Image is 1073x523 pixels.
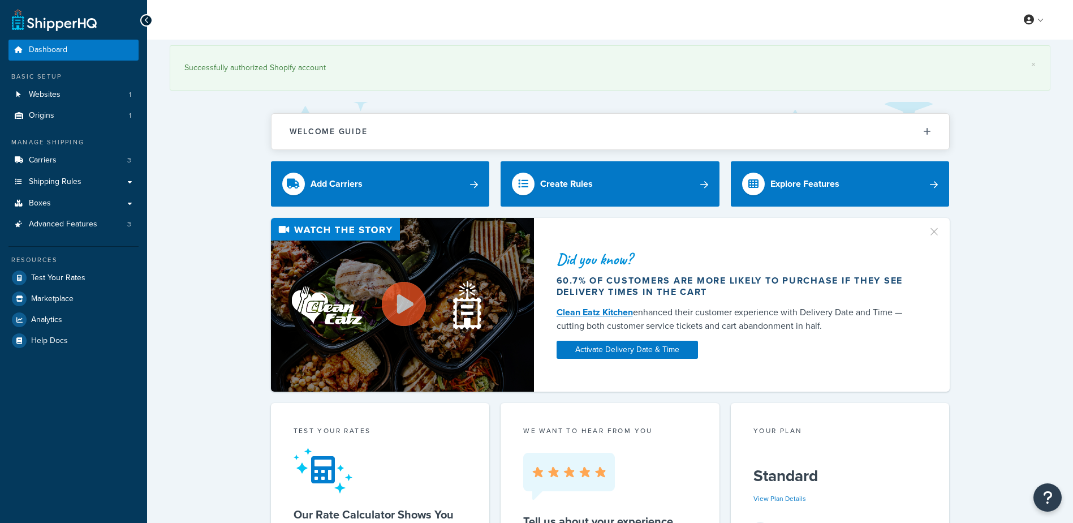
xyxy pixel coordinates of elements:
[294,426,467,439] div: Test your rates
[271,161,490,207] a: Add Carriers
[8,84,139,105] a: Websites1
[8,214,139,235] li: Advanced Features
[731,161,950,207] a: Explore Features
[311,176,363,192] div: Add Carriers
[1031,60,1036,69] a: ×
[8,84,139,105] li: Websites
[8,268,139,288] a: Test Your Rates
[8,150,139,171] a: Carriers3
[753,426,927,439] div: Your Plan
[557,306,633,319] a: Clean Eatz Kitchen
[557,275,914,298] div: 60.7% of customers are more likely to purchase if they see delivery times in the cart
[8,72,139,82] div: Basic Setup
[8,105,139,126] li: Origins
[1033,483,1062,512] button: Open Resource Center
[770,176,839,192] div: Explore Features
[129,90,131,100] span: 1
[31,273,85,283] span: Test Your Rates
[127,156,131,165] span: 3
[31,315,62,325] span: Analytics
[8,214,139,235] a: Advanced Features3
[8,255,139,265] div: Resources
[129,111,131,121] span: 1
[29,177,81,187] span: Shipping Rules
[557,341,698,359] a: Activate Delivery Date & Time
[31,294,74,304] span: Marketplace
[31,336,68,346] span: Help Docs
[29,45,67,55] span: Dashboard
[8,150,139,171] li: Carriers
[8,172,139,192] a: Shipping Rules
[29,220,97,229] span: Advanced Features
[8,40,139,61] a: Dashboard
[272,114,949,149] button: Welcome Guide
[290,127,368,136] h2: Welcome Guide
[8,193,139,214] a: Boxes
[184,60,1036,76] div: Successfully authorized Shopify account
[29,199,51,208] span: Boxes
[753,467,927,485] h5: Standard
[271,218,534,392] img: Video thumbnail
[29,90,61,100] span: Websites
[753,494,806,504] a: View Plan Details
[8,289,139,309] a: Marketplace
[29,156,57,165] span: Carriers
[523,426,697,436] p: we want to hear from you
[557,251,914,267] div: Did you know?
[540,176,593,192] div: Create Rules
[29,111,54,121] span: Origins
[8,310,139,330] a: Analytics
[501,161,719,207] a: Create Rules
[8,105,139,126] a: Origins1
[8,138,139,147] div: Manage Shipping
[8,331,139,351] a: Help Docs
[127,220,131,229] span: 3
[557,306,914,333] div: enhanced their customer experience with Delivery Date and Time — cutting both customer service ti...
